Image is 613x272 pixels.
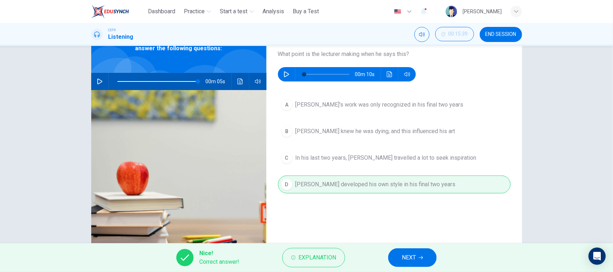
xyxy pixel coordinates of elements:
[486,32,516,37] span: END SESSION
[402,253,416,263] span: NEXT
[91,4,129,19] img: ELTC logo
[199,249,239,258] span: Nice!
[293,7,319,16] span: Buy a Test
[206,73,231,90] span: 00m 05s
[435,27,474,41] button: 00:15:39
[108,33,134,41] h1: Listening
[480,27,522,42] button: END SESSION
[298,253,336,263] span: Explanation
[446,6,457,17] img: Profile picture
[184,7,205,16] span: Practice
[414,27,429,42] div: Mute
[181,5,214,18] button: Practice
[589,248,606,265] div: Open Intercom Messenger
[263,7,284,16] span: Analysis
[282,248,345,267] button: Explanation
[91,90,266,265] img: Listen to this clip about Van Gogh and answer the following questions:
[260,5,287,18] button: Analysis
[393,9,402,14] img: en
[290,5,322,18] button: Buy a Test
[199,258,239,266] span: Correct answer!
[217,5,257,18] button: Start a test
[278,50,511,58] span: What point is the lecturer making when he says this?
[91,4,145,19] a: ELTC logo
[355,67,381,81] span: 00m 10s
[449,31,468,37] span: 00:15:39
[234,73,246,90] button: Click to see the audio transcription
[463,7,502,16] div: [PERSON_NAME]
[384,67,395,81] button: Click to see the audio transcription
[435,27,474,42] div: Hide
[108,28,116,33] span: CEFR
[220,7,247,16] span: Start a test
[145,5,178,18] button: Dashboard
[148,7,175,16] span: Dashboard
[388,248,437,267] button: NEXT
